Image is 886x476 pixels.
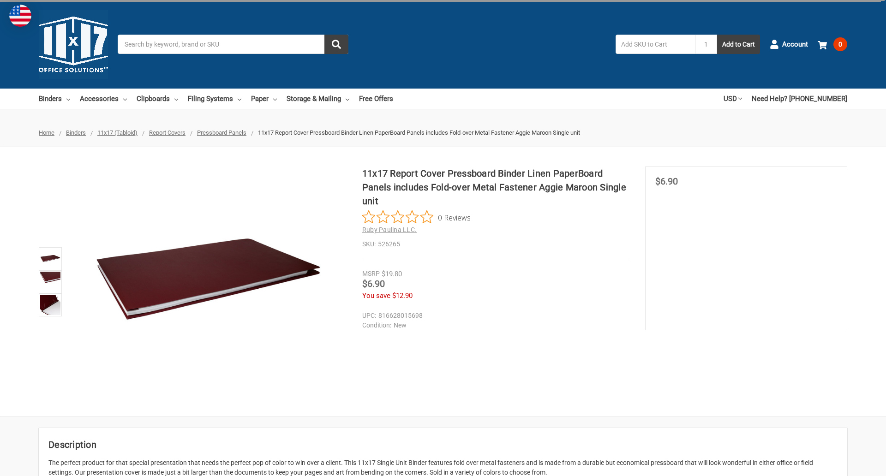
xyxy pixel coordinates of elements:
[382,270,402,278] span: $19.80
[362,269,380,279] div: MSRP
[782,39,808,50] span: Account
[833,37,847,51] span: 0
[362,210,471,224] button: Rated 0 out of 5 stars from 0 reviews. Jump to reviews.
[362,226,417,233] a: Ruby Paulina LLC.
[770,32,808,56] a: Account
[717,35,760,54] button: Add to Cart
[359,89,393,109] a: Free Offers
[362,321,626,330] dd: New
[616,35,695,54] input: Add SKU to Cart
[438,210,471,224] span: 0 Reviews
[197,129,246,136] a: Pressboard Panels
[362,311,626,321] dd: 816628015698
[362,167,630,208] h1: 11x17 Report Cover Pressboard Binder Linen PaperBoard Panels includes Fold-over Metal Fastener Ag...
[66,129,86,136] a: Binders
[655,176,678,187] span: $6.90
[137,89,178,109] a: Clipboards
[392,292,413,300] span: $12.90
[362,292,390,300] span: You save
[40,272,60,292] img: 11x17 Report Cover Pressboard Binder Linen PaperBoard Panels includes Fold-over Metal Fastener Ag...
[118,35,348,54] input: Search by keyword, brand or SKU
[818,32,847,56] a: 0
[97,129,138,136] a: 11x17 (Tabloid)
[39,129,54,136] a: Home
[287,89,349,109] a: Storage & Mailing
[39,89,70,109] a: Binders
[362,311,376,321] dt: UPC:
[40,295,60,315] img: 11x17 Report Cover Pressboard Binder Linen PaperBoard Panels includes Fold-over Metal Fastener Ag...
[40,249,60,269] img: 11x17 Report Cover Pressboard Binder Linen PaperBoard Panels includes Fold-over Metal Fastener Ag...
[48,438,838,452] h2: Description
[251,89,277,109] a: Paper
[39,10,108,79] img: 11x17.com
[362,321,391,330] dt: Condition:
[752,89,847,109] a: Need Help? [PHONE_NUMBER]
[93,167,323,397] img: 11x17 Report Cover Pressboard Binder Linen PaperBoard Panels includes Fold-over Metal Fastener Ag...
[362,239,376,249] dt: SKU:
[9,5,31,27] img: duty and tax information for United States
[724,89,742,109] a: USD
[362,239,630,249] dd: 526265
[149,129,186,136] a: Report Covers
[188,89,241,109] a: Filing Systems
[810,451,886,476] iframe: Google Customer Reviews
[80,89,127,109] a: Accessories
[362,278,385,289] span: $6.90
[258,129,580,136] span: 11x17 Report Cover Pressboard Binder Linen PaperBoard Panels includes Fold-over Metal Fastener Ag...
